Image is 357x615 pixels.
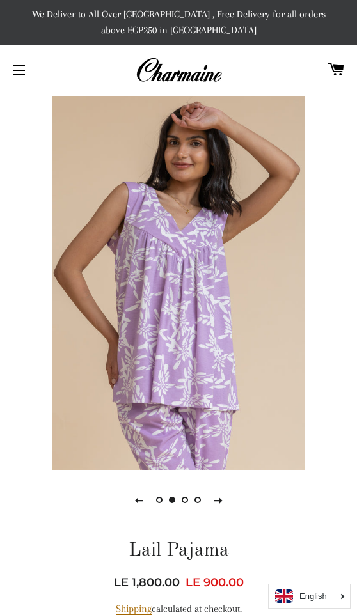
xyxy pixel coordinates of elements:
[136,56,222,84] img: Charmaine Egypt
[275,589,344,603] a: English
[191,494,204,506] a: Slide 4 of 4. Load image into Gallery viewer, Lail Pajama
[114,573,183,591] span: LE 1,800.00
[153,494,166,506] a: Slide 1 of 4. Load image into Gallery viewer, Lail Pajama
[52,93,304,470] img: Lail Pajama
[204,486,232,514] button: Next slide
[186,575,244,589] span: LE 900.00
[19,537,338,564] h1: Lail Pajama
[299,592,327,600] i: English
[166,494,178,506] a: Slide 2 of 4. Load image into Gallery viewer, Lail Pajama
[116,603,152,615] a: Shipping
[178,494,191,506] a: Slide 3 of 4. Load image into Gallery viewer, Lail Pajama
[125,486,153,514] button: Previous slide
